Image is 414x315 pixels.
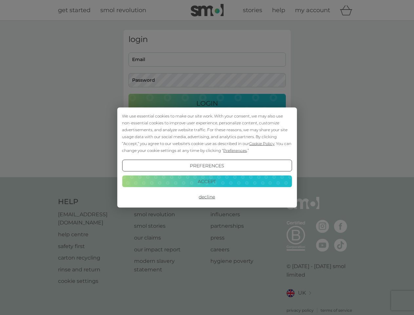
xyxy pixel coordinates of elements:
[122,191,292,203] button: Decline
[122,175,292,187] button: Accept
[117,108,297,208] div: Cookie Consent Prompt
[223,148,247,153] span: Preferences
[122,113,292,154] div: We use essential cookies to make our site work. With your consent, we may also use non-essential ...
[249,141,274,146] span: Cookie Policy
[122,160,292,172] button: Preferences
